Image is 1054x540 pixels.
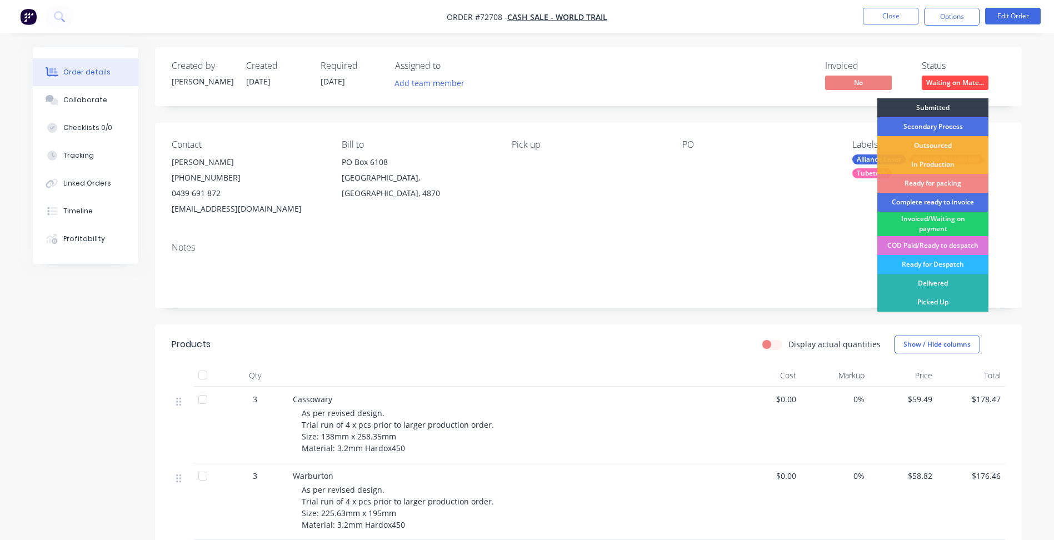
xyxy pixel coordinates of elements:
button: Waiting on Mate... [922,76,988,92]
button: Linked Orders [33,169,138,197]
div: Created by [172,61,233,71]
div: Alliance Laser [852,154,906,164]
button: Options [924,8,980,26]
div: [PHONE_NUMBER] [172,170,324,186]
div: [PERSON_NAME] [172,76,233,87]
div: Delivered [877,274,988,293]
button: Tracking [33,142,138,169]
div: Pick up [512,139,664,150]
span: Warburton [293,471,333,481]
div: Submitted [877,98,988,117]
div: PO [682,139,835,150]
button: Collaborate [33,86,138,114]
div: Qty [222,364,288,387]
span: Order #72708 - [447,12,507,22]
div: [PERSON_NAME] [172,154,324,170]
button: Add team member [395,76,471,91]
img: Factory [20,8,37,25]
div: Tracking [63,151,94,161]
span: As per revised design. Trial run of 4 x pcs prior to larger production order. Size: 138mm x 258.3... [302,408,494,453]
span: $0.00 [737,470,797,482]
div: Created [246,61,307,71]
span: [DATE] [246,76,271,87]
div: 0439 691 872 [172,186,324,201]
span: [DATE] [321,76,345,87]
div: [EMAIL_ADDRESS][DOMAIN_NAME] [172,201,324,217]
span: No [825,76,892,89]
span: Cassowary [293,394,332,404]
label: Display actual quantities [788,338,881,350]
div: Ready for packing [877,174,988,193]
button: Close [863,8,918,24]
div: Assigned to [395,61,506,71]
span: $58.82 [873,470,933,482]
div: Invoiced/Waiting on payment [877,212,988,236]
div: Price [869,364,937,387]
div: Markup [801,364,869,387]
span: $0.00 [737,393,797,405]
div: Linked Orders [63,178,111,188]
span: $176.46 [941,470,1001,482]
button: Checklists 0/0 [33,114,138,142]
span: Waiting on Mate... [922,76,988,89]
div: Invoiced [825,61,908,71]
button: Timeline [33,197,138,225]
div: Notes [172,242,1005,253]
div: Complete ready to invoice [877,193,988,212]
button: Order details [33,58,138,86]
div: Products [172,338,211,351]
div: Picked Up [877,293,988,312]
div: Profitability [63,234,105,244]
div: [GEOGRAPHIC_DATA], [GEOGRAPHIC_DATA], 4870 [342,170,494,201]
span: 0% [805,393,865,405]
div: Total [937,364,1005,387]
div: Outsourced [877,136,988,155]
div: Secondary Process [877,117,988,136]
button: Edit Order [985,8,1041,24]
div: Order details [63,67,111,77]
div: Status [922,61,1005,71]
button: Add team member [388,76,470,91]
div: Labels [852,139,1005,150]
span: 0% [805,470,865,482]
div: In Production [877,155,988,174]
div: Bill to [342,139,494,150]
button: Profitability [33,225,138,253]
span: $178.47 [941,393,1001,405]
div: Timeline [63,206,93,216]
div: Ready for Despatch [877,255,988,274]
span: 3 [253,470,257,482]
div: Tubetech [852,168,892,178]
div: Contact [172,139,324,150]
div: Cost [733,364,801,387]
div: [PERSON_NAME][PHONE_NUMBER]0439 691 872[EMAIL_ADDRESS][DOMAIN_NAME] [172,154,324,217]
div: Checklists 0/0 [63,123,112,133]
div: PO Box 6108[GEOGRAPHIC_DATA], [GEOGRAPHIC_DATA], 4870 [342,154,494,201]
a: Cash Sale - World Trail [507,12,607,22]
span: As per revised design. Trial run of 4 x pcs prior to larger production order. Size: 225.63mm x 19... [302,484,494,530]
div: Required [321,61,382,71]
div: COD Paid/Ready to despatch [877,236,988,255]
div: Collaborate [63,95,107,105]
div: PO Box 6108 [342,154,494,170]
span: $59.49 [873,393,933,405]
span: 3 [253,393,257,405]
